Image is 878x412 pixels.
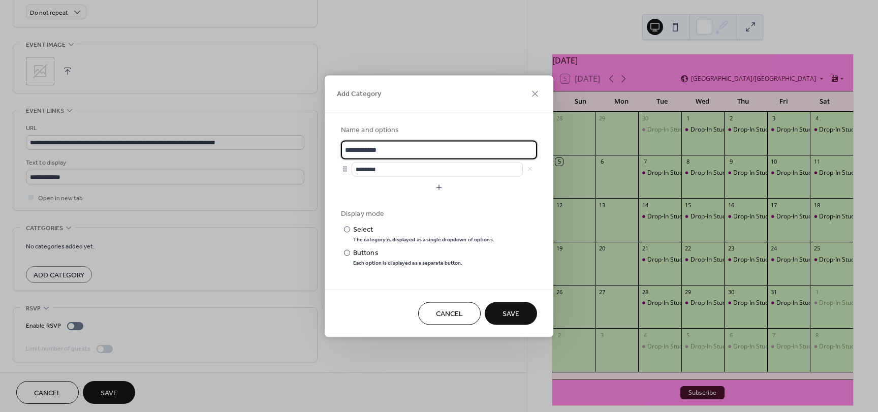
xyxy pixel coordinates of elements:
[503,309,519,320] span: Save
[337,89,381,100] span: Add Category
[353,259,463,266] div: Each option is displayed as a separate button.
[418,302,481,325] button: Cancel
[353,247,461,258] div: Buttons
[353,224,492,235] div: Select
[353,236,494,243] div: The category is displayed as a single dropdown of options.
[341,208,535,219] div: Display mode
[341,124,535,135] div: Name and options
[436,309,463,320] span: Cancel
[485,302,537,325] button: Save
